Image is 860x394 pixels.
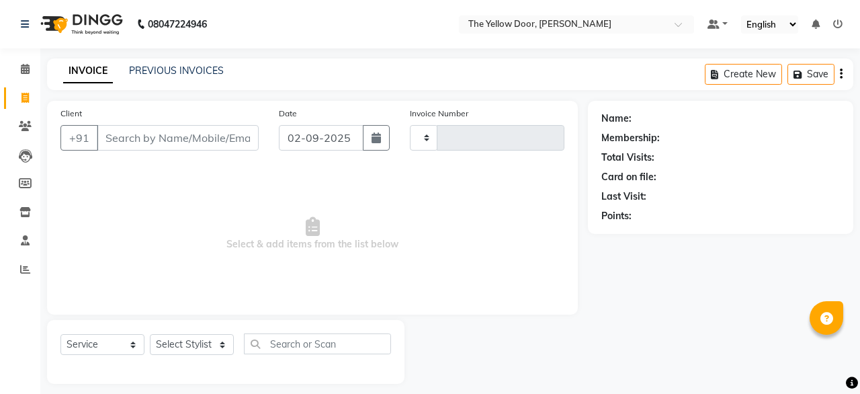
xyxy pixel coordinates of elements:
div: Membership: [601,131,660,145]
label: Invoice Number [410,108,468,120]
div: Points: [601,209,632,223]
div: Name: [601,112,632,126]
label: Date [279,108,297,120]
input: Search by Name/Mobile/Email/Code [97,125,259,151]
input: Search or Scan [244,333,391,354]
div: Last Visit: [601,190,646,204]
label: Client [60,108,82,120]
div: Card on file: [601,170,656,184]
div: Total Visits: [601,151,654,165]
iframe: chat widget [804,340,847,381]
span: Select & add items from the list below [60,167,564,301]
button: Create New [705,64,782,85]
a: PREVIOUS INVOICES [129,65,224,77]
b: 08047224946 [148,5,207,43]
img: logo [34,5,126,43]
button: +91 [60,125,98,151]
button: Save [787,64,834,85]
a: INVOICE [63,59,113,83]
